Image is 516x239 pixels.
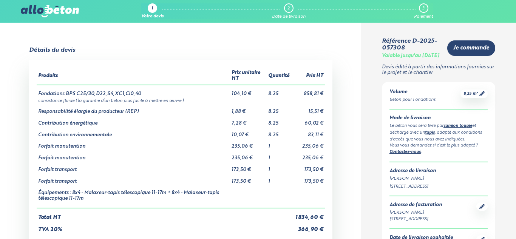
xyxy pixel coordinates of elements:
td: Total HT [37,208,291,221]
td: 1 [267,150,291,161]
div: Paiement [414,14,433,19]
td: 104,10 € [230,85,267,97]
div: 3 [422,6,424,11]
p: Devis édité à partir des informations fournies sur le projet et le chantier [382,65,496,76]
td: 173,50 € [291,161,325,173]
td: 1 [267,161,291,173]
div: Béton pour Fondations [389,97,436,103]
td: 1 [267,138,291,150]
td: 8.25 [267,103,291,115]
td: 1,88 € [230,103,267,115]
td: 60,02 € [291,115,325,126]
td: 8.25 [267,115,291,126]
div: Vous vous demandez si c’est le plus adapté ? . [389,142,488,156]
th: Prix unitaire HT [230,67,267,85]
td: 173,50 € [291,173,325,185]
a: 2 Date de livraison [272,3,306,19]
div: Volume [389,89,436,95]
td: 235,06 € [291,138,325,150]
td: 7,28 € [230,115,267,126]
th: Produits [37,67,230,85]
td: 1 834,60 € [291,208,325,221]
div: Adresse de livraison [389,168,488,174]
a: camion toupie [443,124,472,128]
a: Contactez-nous [389,150,421,154]
a: 3 Paiement [414,3,433,19]
div: Le béton vous sera livré par et déchargé avec un , adapté aux conditions d'accès que vous nous av... [389,123,488,142]
td: 235,06 € [291,150,325,161]
div: Référence D-2025-057308 [382,38,442,52]
td: TVA 20% [37,220,291,233]
td: 858,81 € [291,85,325,97]
td: 8.25 [267,85,291,97]
a: Je commande [447,40,495,56]
td: Équipements : 8x4 - Malaxeur-tapis télescopique 11-17m + 8x4 - Malaxeur-tapis télescopique 11-17m [37,184,230,208]
th: Quantité [267,67,291,85]
td: Contribution énergétique [37,115,230,126]
td: 10,07 € [230,126,267,138]
div: Détails du devis [29,47,75,54]
div: Date de livraison [272,14,306,19]
td: 173,50 € [230,173,267,185]
div: Mode de livraison [389,116,488,121]
div: [PERSON_NAME] [389,210,442,216]
div: Votre devis [141,14,164,19]
td: Forfait transport [37,161,230,173]
td: consistance fluide ( la garantie d’un béton plus facile à mettre en œuvre ) [37,97,325,103]
td: 8.25 [267,126,291,138]
div: [PERSON_NAME] [389,176,488,182]
div: Adresse de facturation [389,202,442,208]
div: 1 [151,6,153,11]
td: 235,06 € [230,138,267,150]
td: Forfait manutention [37,150,230,161]
td: 235,06 € [230,150,267,161]
td: 83,11 € [291,126,325,138]
td: 15,51 € [291,103,325,115]
th: Prix HT [291,67,325,85]
div: [STREET_ADDRESS] [389,183,488,190]
td: 1 [267,173,291,185]
a: 1 Votre devis [141,3,164,19]
td: Contribution environnementale [37,126,230,138]
iframe: Help widget launcher [449,210,508,231]
td: Fondations BPS C25/30,D22,S4,XC1,Cl0,40 [37,85,230,97]
div: [STREET_ADDRESS] [389,216,442,222]
a: tapis [425,131,435,135]
div: Valable jusqu'au [DATE] [382,53,439,59]
td: Responsabilité élargie du producteur (REP) [37,103,230,115]
td: 366,90 € [291,220,325,233]
td: 173,50 € [230,161,267,173]
td: Forfait manutention [37,138,230,150]
span: Je commande [453,45,489,51]
td: Forfait transport [37,173,230,185]
img: allobéton [21,5,79,17]
div: 2 [287,6,290,11]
